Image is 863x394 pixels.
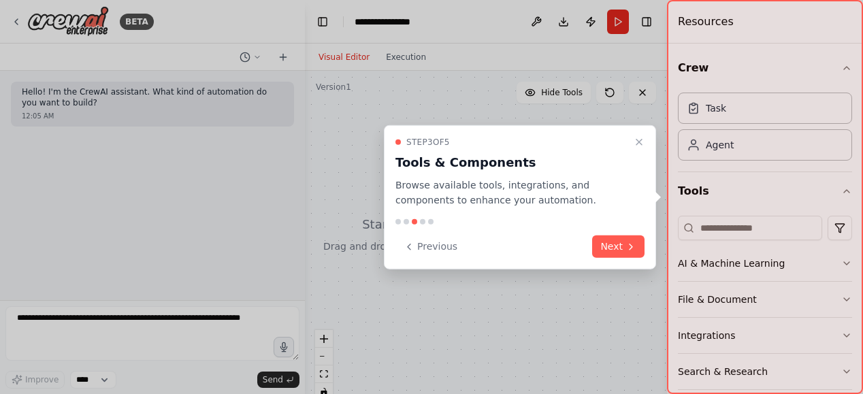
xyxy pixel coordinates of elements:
[592,235,645,258] button: Next
[395,235,466,258] button: Previous
[631,133,647,150] button: Close walkthrough
[395,177,628,208] p: Browse available tools, integrations, and components to enhance your automation.
[395,152,628,171] h3: Tools & Components
[406,136,450,147] span: Step 3 of 5
[313,12,332,31] button: Hide left sidebar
